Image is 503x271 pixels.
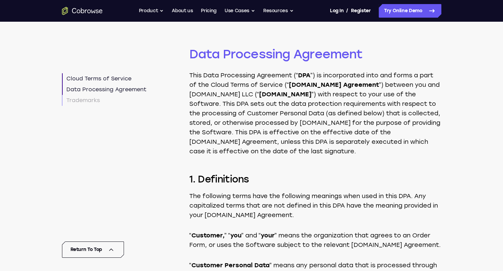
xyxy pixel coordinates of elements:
strong: you [230,232,242,239]
button: Product [139,4,164,18]
a: Register [351,4,371,18]
strong: your [261,232,275,239]
p: This Data Processing Agreement (“ ”) is incorporated into and forms a part of the Cloud Terms of ... [189,71,441,156]
p: “ ” “ ” and “ ” means the organization that agrees to an Order Form, or uses the Software subject... [189,231,441,250]
strong: [DOMAIN_NAME] [259,91,312,98]
button: Resources [263,4,294,18]
a: Trademarks [62,95,146,106]
a: Try Online Demo [379,4,441,18]
a: About us [172,4,193,18]
strong: DPA [298,72,311,79]
p: The following terms have the following meanings when used in this DPA. Any capitalized terms that... [189,191,441,220]
button: Return To Top [62,241,124,258]
a: Go to the home page [62,7,103,15]
a: Data Processing Agreement [62,84,146,95]
strong: Customer Personal Data [191,262,270,269]
a: Log In [330,4,343,18]
h3: 1. Definitions [189,172,441,186]
strong: Customer, [191,232,225,239]
button: Use Cases [225,4,255,18]
a: Pricing [201,4,216,18]
span: / [346,7,348,15]
strong: [DOMAIN_NAME] Agreement [289,81,379,89]
a: Cloud Terms of Service [62,73,146,84]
